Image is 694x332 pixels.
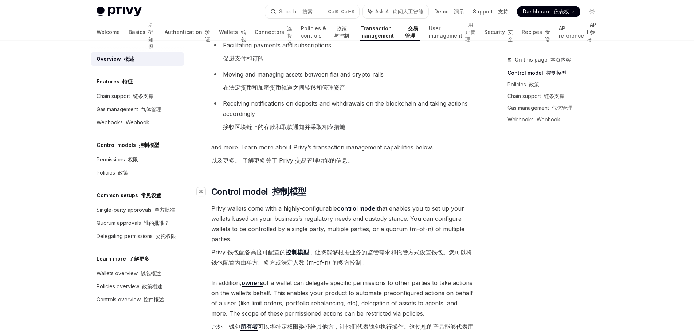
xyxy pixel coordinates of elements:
font: 在法定货币和加密货币轨道之间转移和管理资产 [223,84,345,91]
font: 谁的批准？ [144,220,169,226]
a: Welcome [97,23,120,41]
font: 接收区块链上的存款和取款通知并采取相应措施 [223,123,345,130]
font: 基础知识 [148,22,153,50]
a: Wallets 钱包 [219,23,246,41]
font: 连接器 [287,25,292,46]
span: On this page [515,55,571,64]
a: Gas management 气体管理 [91,103,184,116]
font: 气体管理 [141,106,161,112]
font: 政策概述 [142,283,162,289]
a: API reference API 参考 [559,23,597,41]
font: 特征 [122,78,133,85]
font: 链条支撑 [544,93,564,99]
a: Webhooks Webhook [507,114,604,125]
div: Controls overview [97,295,164,304]
font: 安全 [508,29,513,42]
a: Demo 演示 [434,8,464,15]
h5: Common setups [97,191,161,200]
a: Recipes 食谱 [522,23,550,41]
font: API 参考 [587,22,596,42]
a: owners [242,279,263,287]
font: 气体管理 [552,105,572,111]
span: Privy wallets come with a highly-configurable that enables you to set up your wallets based on yo... [211,203,474,270]
a: Permissions 权限 [91,153,184,166]
div: Webhooks [97,118,149,127]
span: Ask AI [375,8,423,15]
font: 询问人工智能 [393,8,423,15]
font: 权限 [128,156,138,163]
a: Overview 概述 [91,52,184,66]
font: 控制模型 [546,70,566,76]
a: Gas management 气体管理 [507,102,604,114]
a: Basics 基础知识 [129,23,156,41]
font: Webhook [537,116,560,122]
font: 政策与控制 [334,25,349,39]
a: Policies 政策 [507,79,604,90]
font: 仪表板 [554,8,569,15]
div: Gas management [97,105,161,114]
font: Webhook [126,119,149,125]
font: 以及更多。 了解更多关于 Privy 交易管理功能的信息。 [211,157,353,164]
div: Wallets overview [97,269,161,278]
span: Control model [211,186,306,198]
li: Receiving notifications on deposits and withdrawals on the blockchain and taking actions accordingly [211,98,474,135]
font: 概述 [124,56,134,62]
font: 促进支付和订阅 [223,55,264,62]
h5: Control models [97,141,159,149]
a: Single-party approvals 单方批准 [91,203,184,216]
span: and more. Learn more about Privy’s transaction management capabilities below. [211,142,474,168]
font: 政策 [529,81,539,87]
font: 演示 [454,8,464,15]
a: Navigate to header [197,186,211,198]
li: Moving and managing assets between fiat and crypto rails [211,69,474,95]
a: Policies 政策 [91,166,184,179]
button: Search... 搜索...CtrlK Ctrl+K [265,5,359,18]
div: Single-party approvals [97,206,175,214]
font: Ctrl+K [341,9,355,14]
div: Delegating permissions [97,232,176,241]
a: Dashboard 仪表板 [517,6,580,17]
font: 支持 [498,8,508,15]
a: Support 支持 [473,8,508,15]
a: control model [337,205,377,212]
font: 钱包概述 [141,270,161,276]
a: Transaction management 交易管理 [360,23,420,41]
font: 常见设置 [141,192,161,198]
font: 验证 [205,29,210,42]
a: Control model 控制模型 [507,67,604,79]
a: Policies & controls 政策与控制 [301,23,352,41]
font: Privy 钱包配备高度可配置的 ，让您能够根据业务的监管需求和托管方式设置钱包。您可以将钱包配置为由单方、多方或法定人数 (m-of-n) 的多方控制。 [211,249,472,266]
font: 控件概述 [144,296,164,302]
a: Delegating permissions 委托权限 [91,230,184,243]
font: 搜索... [302,8,316,15]
h5: Features [97,77,133,86]
img: light logo [97,7,142,17]
a: 控制模型 [286,249,309,256]
div: Policies overview [97,282,162,291]
font: 链条支撑 [133,93,153,99]
span: Ctrl K [328,9,355,15]
font: 单方批准 [154,207,175,213]
button: Toggle dark mode [586,6,598,17]
div: Overview [97,55,134,63]
a: Chain support 链条支撑 [91,90,184,103]
font: 委托权限 [156,233,176,239]
a: User management 用户管理 [429,23,476,41]
a: Connectors 连接器 [255,23,292,41]
font: 钱包 [241,29,246,42]
div: Search... [279,7,316,16]
font: 本页内容 [550,56,571,63]
font: 了解更多 [129,255,149,262]
a: 所有者 [240,323,258,331]
a: Policies overview 政策概述 [91,280,184,293]
a: Quorum approvals 谁的批准？ [91,216,184,230]
span: Dashboard [523,8,569,15]
div: Quorum approvals [97,219,169,227]
font: 食谱 [545,29,550,42]
a: Wallets overview 钱包概述 [91,267,184,280]
a: Authentication 验证 [165,23,210,41]
a: Security 安全 [484,23,513,41]
font: 控制模型 [139,142,159,148]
